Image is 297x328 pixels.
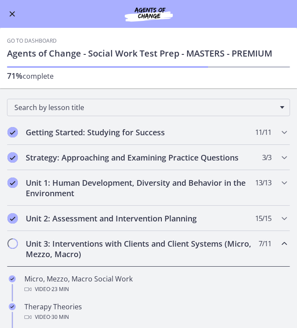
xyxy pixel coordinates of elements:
[7,99,290,116] div: Search by lesson title
[255,213,271,224] span: 15 / 15
[50,312,69,322] span: · 30 min
[7,177,18,188] i: Completed
[7,70,290,81] p: complete
[24,301,290,322] div: Therapy Theories
[24,312,290,322] div: Video
[255,127,271,137] span: 11 / 11
[255,177,271,188] span: 13 / 13
[7,37,57,44] a: Go to Dashboard
[24,284,290,295] div: Video
[50,284,69,295] span: · 23 min
[26,177,255,198] h2: Unit 1: Human Development, Diversity and Behavior in the Environment
[26,238,255,259] h2: Unit 3: Interventions with Clients and Client Systems (Micro, Mezzo, Macro)
[7,213,18,224] i: Completed
[259,238,271,249] span: 7 / 11
[7,127,18,137] i: Completed
[26,127,255,137] h2: Getting Started: Studying for Success
[105,5,192,23] img: Agents of Change
[26,213,255,224] h2: Unit 2: Assessment and Intervention Planning
[7,152,18,163] i: Completed
[14,103,276,112] span: Search by lesson title
[26,152,255,163] h2: Strategy: Approaching and Examining Practice Questions
[24,274,290,295] div: Micro, Mezzo, Macro Social Work
[7,70,23,81] span: 71%
[9,303,16,310] i: Completed
[262,152,271,163] span: 3 / 3
[9,275,16,282] i: Completed
[7,9,17,19] button: Enable menu
[7,48,290,59] h1: Agents of Change - Social Work Test Prep - MASTERS - PREMIUM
